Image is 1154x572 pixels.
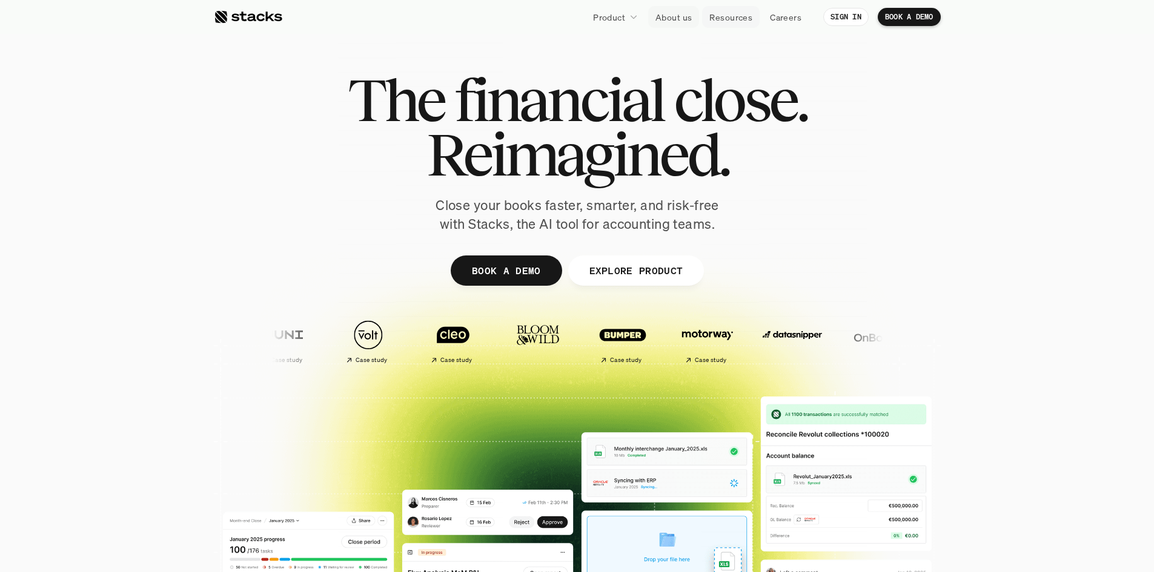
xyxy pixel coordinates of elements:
span: financial [454,73,663,127]
p: About us [655,11,692,24]
a: Case study [414,314,492,369]
h2: Case study [609,357,642,364]
a: About us [648,6,699,28]
span: The [348,73,444,127]
p: EXPLORE PRODUCT [589,261,683,279]
h2: Case study [694,357,726,364]
a: Case study [583,314,662,369]
p: Resources [709,11,752,24]
a: Case study [244,314,323,369]
span: close. [674,73,807,127]
p: Careers [770,11,801,24]
p: Product [593,11,625,24]
a: Careers [763,6,809,28]
p: BOOK A DEMO [471,261,540,279]
h2: Case study [355,357,387,364]
p: BOOK A DEMO [885,13,933,21]
a: Case study [668,314,747,369]
span: Reimagined. [426,127,728,182]
a: SIGN IN [823,8,869,26]
p: Close your books faster, smarter, and risk-free with Stacks, the AI tool for accounting teams. [426,196,729,234]
a: BOOK A DEMO [450,255,562,286]
a: Resources [702,6,760,28]
h2: Case study [440,357,472,364]
h2: Case study [270,357,302,364]
a: BOOK A DEMO [878,8,941,26]
p: SIGN IN [831,13,861,21]
a: EXPLORE PRODUCT [568,255,704,286]
a: Case study [329,314,408,369]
